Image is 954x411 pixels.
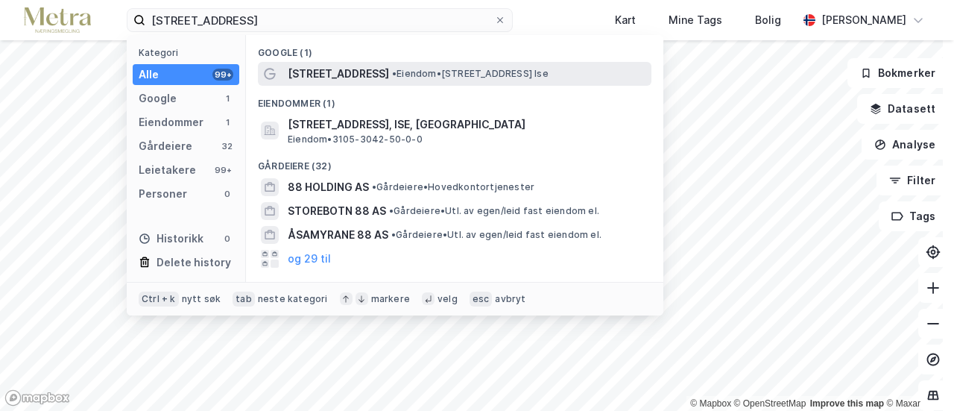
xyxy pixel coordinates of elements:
[371,293,410,305] div: markere
[495,293,525,305] div: avbryt
[4,389,70,407] a: Mapbox homepage
[139,230,203,248] div: Historikk
[879,339,954,411] div: Kontrollprogram for chat
[755,11,781,29] div: Bolig
[810,398,884,409] a: Improve this map
[139,66,159,84] div: Alle
[389,205,599,217] span: Gårdeiere • Utl. av egen/leid fast eiendom el.
[372,181,376,192] span: •
[221,188,233,200] div: 0
[139,47,239,58] div: Kategori
[389,205,394,216] span: •
[182,293,221,305] div: nytt søk
[145,9,494,31] input: Søk på adresse, matrikkel, gårdeiere, leietakere eller personer
[372,181,534,193] span: Gårdeiere • Hovedkontortjenester
[221,140,233,152] div: 32
[615,11,636,29] div: Kart
[258,293,328,305] div: neste kategori
[821,11,906,29] div: [PERSON_NAME]
[437,293,458,305] div: velg
[862,130,948,160] button: Analyse
[288,65,389,83] span: [STREET_ADDRESS]
[392,68,549,80] span: Eiendom • [STREET_ADDRESS] Ise
[24,7,91,34] img: metra-logo.256734c3b2bbffee19d4.png
[734,398,806,409] a: OpenStreetMap
[690,398,731,409] a: Mapbox
[139,185,187,203] div: Personer
[391,229,601,241] span: Gårdeiere • Utl. av egen/leid fast eiendom el.
[879,339,954,411] iframe: Chat Widget
[392,68,397,79] span: •
[246,271,663,298] div: Leietakere (99+)
[288,226,388,244] span: ÅSAMYRANE 88 AS
[221,92,233,104] div: 1
[139,90,177,107] div: Google
[212,69,233,81] div: 99+
[288,250,331,268] button: og 29 til
[876,166,948,195] button: Filter
[246,148,663,175] div: Gårdeiere (32)
[221,116,233,128] div: 1
[221,233,233,245] div: 0
[857,94,948,124] button: Datasett
[246,86,663,113] div: Eiendommer (1)
[391,229,396,240] span: •
[288,116,645,134] span: [STREET_ADDRESS], ISE, [GEOGRAPHIC_DATA]
[139,113,203,131] div: Eiendommer
[139,137,192,155] div: Gårdeiere
[288,178,369,196] span: 88 HOLDING AS
[212,164,233,176] div: 99+
[233,292,255,307] div: tab
[288,202,386,220] span: STOREBOTN 88 AS
[288,134,423,145] span: Eiendom • 3105-3042-50-0-0
[847,58,948,88] button: Bokmerker
[669,11,722,29] div: Mine Tags
[157,254,231,272] div: Delete history
[470,292,493,307] div: esc
[246,35,663,62] div: Google (1)
[879,201,948,231] button: Tags
[139,292,179,307] div: Ctrl + k
[139,161,196,179] div: Leietakere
